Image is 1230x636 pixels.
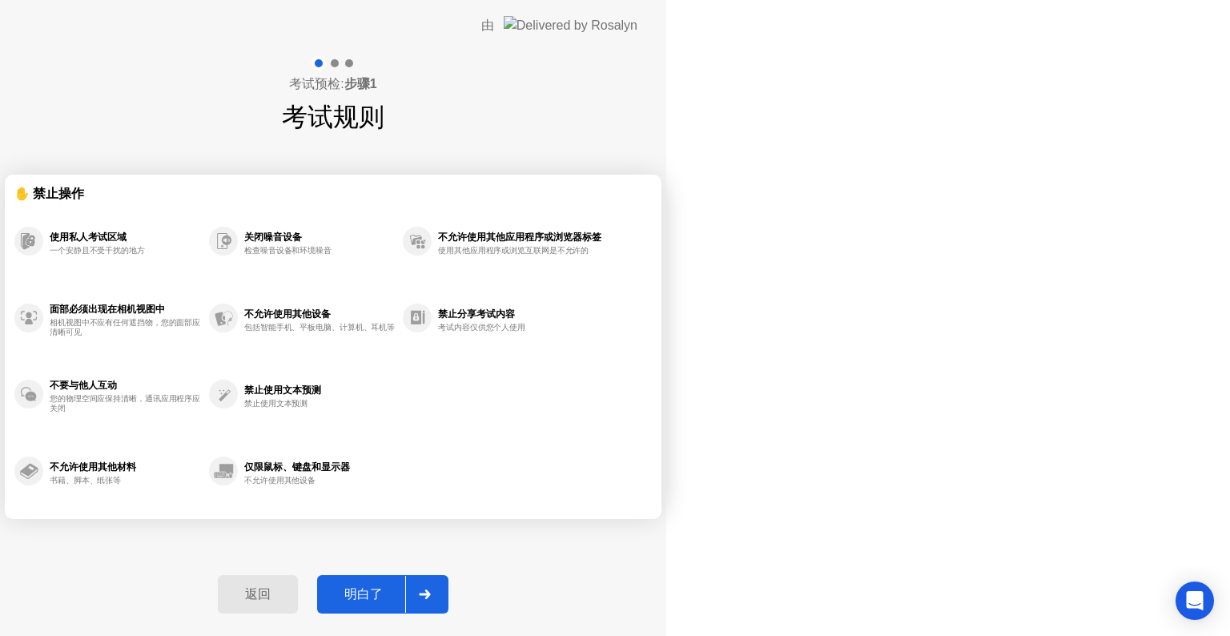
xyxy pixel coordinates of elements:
div: 不允许使用其他设备 [244,308,395,320]
div: 返回 [223,586,293,603]
div: 明白了 [322,586,405,603]
button: 明白了 [317,575,448,614]
div: 您的物理空间应保持清晰，通讯应用程序应关闭 [50,394,201,413]
div: 相机视图中不应有任何遮挡物，您的面部应清晰可见 [50,318,201,337]
b: 步骤1 [344,77,377,91]
div: 不要与他人互动 [50,380,201,391]
div: 书籍、脚本、纸张等 [50,476,201,485]
div: ✋ 禁止操作 [14,184,609,203]
img: Delivered by Rosalyn [504,16,637,34]
div: 一个安静且不受干扰的地方 [50,246,201,256]
div: 使用私人考试区域 [50,231,201,243]
h4: 考试预检: [289,74,376,94]
div: 检查噪音设备和环境噪音 [244,246,395,256]
div: Open Intercom Messenger [1176,582,1214,620]
div: 关闭噪音设备 [244,231,395,243]
div: 禁止使用文本预测 [244,384,395,396]
button: 返回 [218,575,298,614]
div: 由 [481,16,494,35]
div: 禁止使用文本预测 [244,399,395,409]
div: 考试内容仅供您个人使用 [438,323,589,332]
h1: 考试规则 [282,98,384,136]
div: 使用其他应用程序或浏览互联网是不允许的 [438,246,589,256]
div: 面部必须出现在相机视图中 [50,304,201,315]
div: 不允许使用其他设备 [244,476,395,485]
div: 仅限鼠标、键盘和显示器 [244,461,395,473]
div: 不允许使用其他应用程序或浏览器标签 [438,231,601,243]
div: 不允许使用其他材料 [50,461,201,473]
div: 包括智能手机、平板电脑、计算机、耳机等 [244,323,395,332]
div: 禁止分享考试内容 [438,308,601,320]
